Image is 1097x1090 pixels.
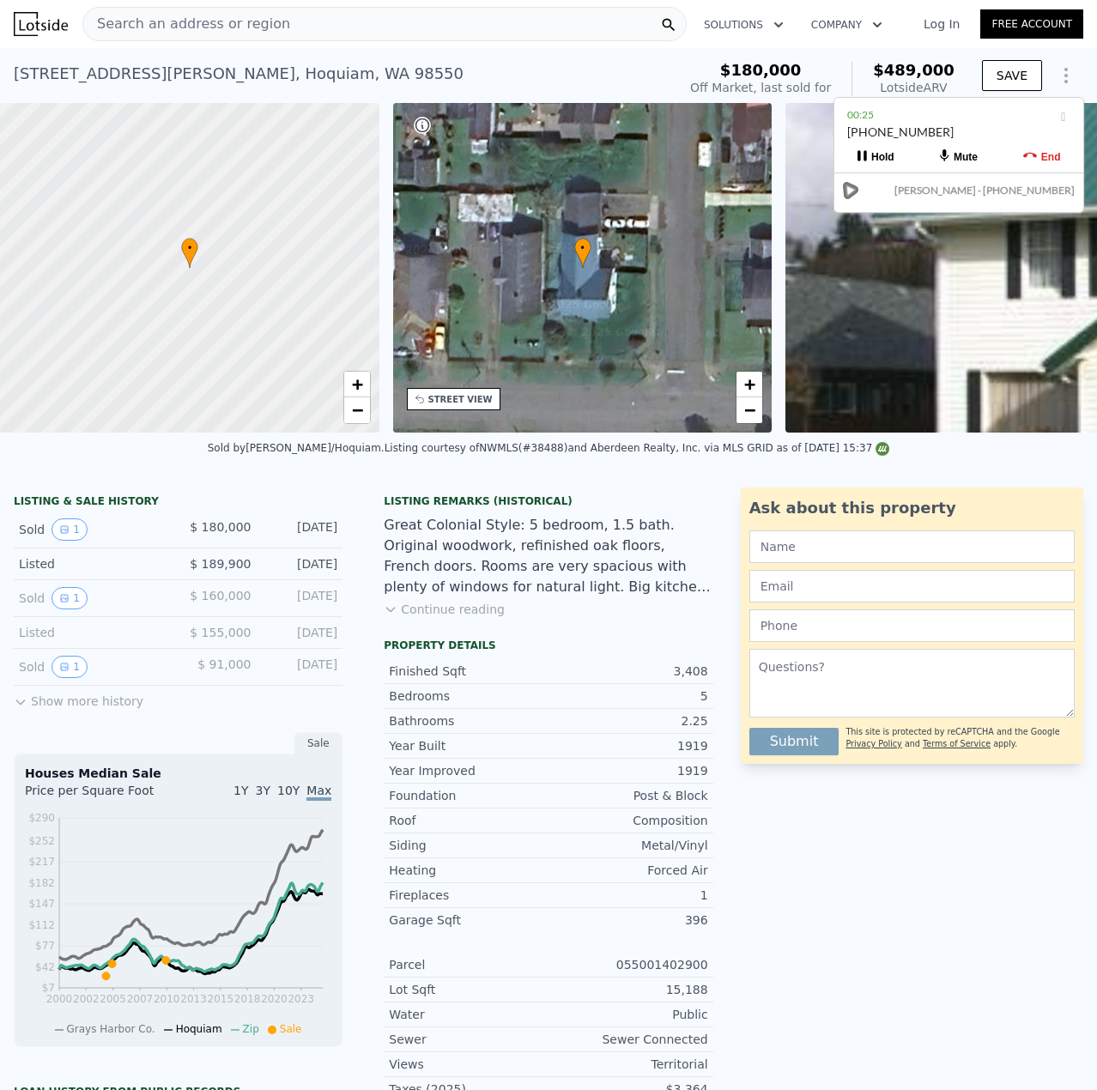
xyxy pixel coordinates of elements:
tspan: $182 [28,877,55,889]
div: This site is protected by reCAPTCHA and the Google and apply. [845,721,1075,755]
div: Foundation [389,787,548,804]
div: Price per Square Foot [25,782,179,809]
tspan: $42 [35,961,55,973]
span: • [181,240,198,256]
div: Forced Air [548,862,708,879]
span: $ 155,000 [190,626,251,639]
span: Hoquiam [176,1023,222,1035]
div: • [574,238,591,268]
tspan: 2015 [208,993,234,1005]
div: 1919 [548,737,708,754]
span: $180,000 [720,61,802,79]
div: Lotside ARV [873,79,955,96]
tspan: 2010 [154,993,180,1005]
button: Show Options [1049,58,1083,93]
span: $ 91,000 [197,657,251,671]
div: Views [389,1056,548,1073]
div: Sold [19,518,165,541]
div: Sewer [389,1031,548,1048]
div: Sold by [PERSON_NAME]/Hoquiam . [208,442,385,454]
div: Off Market, last sold for [690,79,831,96]
button: View historical data [52,518,88,541]
div: [STREET_ADDRESS][PERSON_NAME] , Hoquiam , WA 98550 [14,62,464,86]
tspan: $147 [28,898,55,910]
div: Post & Block [548,787,708,804]
tspan: $290 [28,812,55,824]
span: $ 189,900 [190,557,251,571]
span: Grays Harbor Co. [67,1023,155,1035]
div: [DATE] [264,555,337,572]
div: Ask about this property [749,496,1075,520]
tspan: $77 [35,940,55,952]
div: Houses Median Sale [25,765,331,782]
div: Territorial [548,1056,708,1073]
div: 3,408 [548,663,708,680]
div: Garage Sqft [389,911,548,929]
div: [DATE] [264,656,337,678]
input: Email [749,570,1075,603]
div: LISTING & SALE HISTORY [14,494,342,512]
div: Bathrooms [389,712,548,730]
div: Heating [389,862,548,879]
div: Metal/Vinyl [548,837,708,854]
span: $489,000 [873,61,955,79]
span: $ 180,000 [190,520,251,534]
span: Search an address or region [83,14,290,34]
div: Composition [548,812,708,829]
div: 5 [548,687,708,705]
div: 055001402900 [548,956,708,973]
button: Submit [749,728,839,755]
div: Listing courtesy of NWMLS (#38488) and Aberdeen Realty, Inc. via MLS GRID as of [DATE] 15:37 [385,442,890,454]
button: SAVE [982,60,1042,91]
div: Sewer Connected [548,1031,708,1048]
div: Listed [19,624,165,641]
div: Fireplaces [389,887,548,904]
button: Solutions [690,9,797,40]
a: Free Account [980,9,1083,39]
a: Zoom out [344,397,370,423]
div: 1 [548,887,708,904]
tspan: 2002 [73,993,100,1005]
div: Lot Sqft [389,981,548,998]
div: • [181,238,198,268]
a: Zoom out [736,397,762,423]
a: Privacy Policy [845,739,901,748]
tspan: $7 [42,982,55,994]
span: • [574,240,591,256]
span: $ 160,000 [190,589,251,603]
tspan: 2013 [180,993,207,1005]
tspan: 2000 [46,993,73,1005]
div: Great Colonial Style: 5 bedroom, 1.5 bath. Original woodwork, refinished oak floors, French doors... [384,515,712,597]
div: [DATE] [264,587,337,609]
span: 1Y [233,784,248,797]
a: Zoom in [344,372,370,397]
span: + [744,373,755,395]
div: Sale [294,732,342,754]
div: [DATE] [264,624,337,641]
div: 396 [548,911,708,929]
tspan: 2007 [127,993,154,1005]
span: − [744,399,755,421]
a: Zoom in [736,372,762,397]
div: Sold [19,656,165,678]
button: View historical data [52,587,88,609]
span: Sale [280,1023,302,1035]
button: View historical data [52,656,88,678]
input: Name [749,530,1075,563]
span: Max [306,784,331,801]
tspan: 2020 [261,993,288,1005]
span: + [351,373,362,395]
div: 2.25 [548,712,708,730]
div: Year Improved [389,762,548,779]
a: Terms of Service [923,739,991,748]
input: Phone [749,609,1075,642]
tspan: $217 [28,856,55,868]
div: Listing Remarks (Historical) [384,494,712,508]
img: Lotside [14,12,68,36]
img: NWMLS Logo [876,442,889,456]
div: Year Built [389,737,548,754]
div: Water [389,1006,548,1023]
span: Zip [243,1023,259,1035]
button: Continue reading [384,601,505,618]
div: Bedrooms [389,687,548,705]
